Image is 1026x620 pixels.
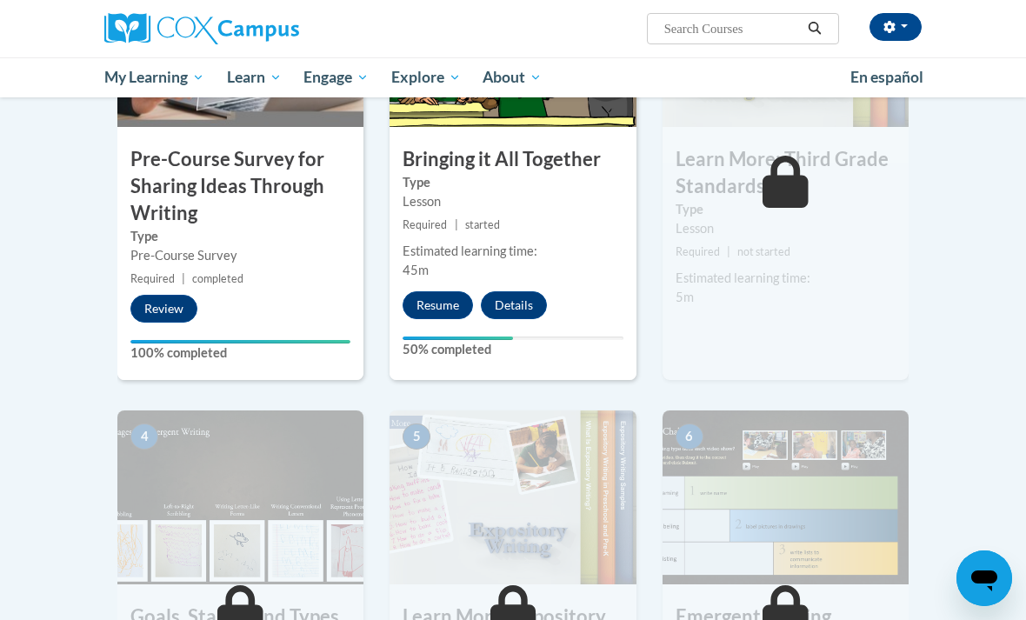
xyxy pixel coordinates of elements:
div: Your progress [130,340,350,343]
h3: Pre-Course Survey for Sharing Ideas Through Writing [117,146,363,226]
img: Course Image [663,410,909,584]
label: 100% completed [130,343,350,363]
label: Type [403,173,623,192]
button: Review [130,295,197,323]
button: Resume [403,291,473,319]
span: En español [850,68,923,86]
button: Details [481,291,547,319]
span: 5 [403,423,430,450]
span: completed [192,272,243,285]
span: not started [737,245,790,258]
div: Lesson [403,192,623,211]
span: 4 [130,423,158,450]
span: Required [403,218,447,231]
label: Type [676,200,896,219]
div: Lesson [676,219,896,238]
span: 45m [403,263,429,277]
a: Explore [380,57,472,97]
button: Account Settings [869,13,922,41]
img: Cox Campus [104,13,299,44]
span: My Learning [104,67,204,88]
span: Engage [303,67,369,88]
span: About [483,67,542,88]
label: Type [130,227,350,246]
span: 6 [676,423,703,450]
h3: Learn More: Third Grade Standards [663,146,909,200]
img: Course Image [390,410,636,584]
label: 50% completed [403,340,623,359]
span: Required [130,272,175,285]
div: Main menu [91,57,935,97]
div: Your progress [403,337,513,340]
span: Required [676,245,720,258]
a: Engage [292,57,380,97]
a: About [472,57,554,97]
a: Cox Campus [104,13,359,44]
input: Search Courses [663,18,802,39]
span: started [465,218,500,231]
a: Learn [216,57,293,97]
span: 5m [676,290,694,304]
iframe: Button to launch messaging window [956,550,1012,606]
div: Pre-Course Survey [130,246,350,265]
a: My Learning [93,57,216,97]
button: Search [802,18,828,39]
span: | [727,245,730,258]
span: Explore [391,67,461,88]
div: Estimated learning time: [676,269,896,288]
h3: Bringing it All Together [390,146,636,173]
div: Estimated learning time: [403,242,623,261]
img: Course Image [117,410,363,584]
span: | [455,218,458,231]
span: | [182,272,185,285]
a: En español [839,59,935,96]
span: Learn [227,67,282,88]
